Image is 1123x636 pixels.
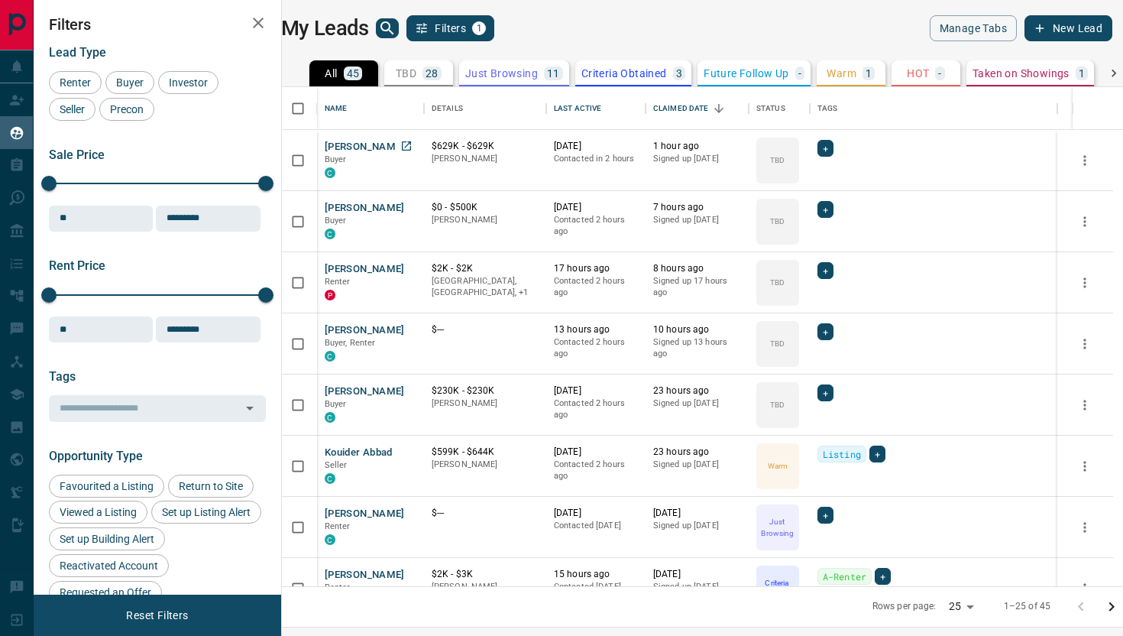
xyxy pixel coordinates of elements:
p: $230K - $230K [432,385,539,397]
p: 1 [866,68,872,79]
span: + [823,263,828,278]
div: + [817,323,833,340]
p: Signed up [DATE] [653,397,741,410]
div: condos.ca [325,167,335,178]
p: Criteria Obtained [581,68,667,79]
span: + [823,324,828,339]
p: TBD [770,277,785,288]
span: Renter [325,521,351,531]
p: Contacted 2 hours ago [554,336,638,360]
span: Listing [823,446,861,462]
button: Open [239,397,261,419]
p: [DATE] [653,507,741,520]
p: 1–25 of 45 [1004,600,1050,613]
button: [PERSON_NAME] [325,507,405,521]
span: 1 [474,23,484,34]
div: 25 [943,595,979,618]
span: Renter [325,277,351,287]
p: 17 hours ago [554,262,638,275]
div: + [817,385,833,401]
div: Return to Site [168,475,254,498]
span: Renter [325,582,351,592]
p: - [798,68,801,79]
span: Renter [54,76,96,89]
p: [DATE] [554,140,638,153]
button: Filters1 [406,15,494,41]
div: condos.ca [325,229,335,239]
p: Contacted 2 hours ago [554,275,638,299]
h1: My Leads [281,16,369,41]
span: + [823,141,828,156]
p: Signed up [DATE] [653,459,741,471]
div: Tags [817,87,838,130]
span: Seller [325,460,348,470]
span: Precon [105,103,149,115]
button: more [1073,149,1096,172]
p: Contacted [DATE] [554,520,638,532]
p: Signed up [DATE] [653,520,741,532]
div: + [817,201,833,218]
p: $629K - $629K [432,140,539,153]
p: $599K - $644K [432,446,539,459]
span: Opportunity Type [49,449,143,463]
button: more [1073,455,1096,478]
span: Buyer [325,399,347,409]
p: Signed up [DATE] [653,153,741,165]
p: Warm [768,460,788,472]
div: Set up Building Alert [49,527,165,550]
div: Precon [99,98,154,121]
a: Open in New Tab [396,136,416,156]
button: search button [376,18,399,38]
button: more [1073,271,1096,294]
p: 11 [547,68,560,79]
p: 23 hours ago [653,385,741,397]
p: $2K - $3K [432,568,539,581]
p: [PERSON_NAME] [432,214,539,226]
p: 10 hours ago [653,323,741,336]
div: Renter [49,71,102,94]
div: + [817,262,833,279]
p: 1 hour ago [653,140,741,153]
button: more [1073,394,1096,417]
span: Lead Type [49,45,106,60]
p: 23 hours ago [653,446,741,459]
button: Manage Tabs [930,15,1017,41]
p: Warm [827,68,856,79]
span: A-Renter [823,569,866,584]
button: more [1073,333,1096,355]
span: Favourited a Listing [54,480,159,492]
p: Just Browsing [758,516,798,539]
div: Details [432,87,463,130]
button: more [1073,516,1096,539]
span: Return to Site [173,480,248,492]
p: - [938,68,941,79]
span: Buyer [325,216,347,226]
div: Claimed Date [646,87,749,130]
p: [PERSON_NAME] [432,153,539,165]
div: condos.ca [325,412,335,423]
p: Criteria Obtained [758,577,798,600]
div: Buyer [105,71,154,94]
p: [DATE] [554,446,638,459]
span: Requested an Offer [54,586,157,599]
button: more [1073,210,1096,233]
p: Just Browsing [465,68,538,79]
p: [PERSON_NAME] [432,397,539,410]
p: All [325,68,337,79]
p: [DATE] [554,385,638,397]
p: 13 hours ago [554,323,638,336]
div: Requested an Offer [49,581,162,604]
span: Sale Price [49,148,105,162]
span: + [823,508,828,523]
span: Viewed a Listing [54,506,142,518]
p: HOT [907,68,929,79]
p: 1 [1079,68,1085,79]
p: Signed up 13 hours ago [653,336,741,360]
div: Tags [810,87,1057,130]
p: [PERSON_NAME] [432,459,539,471]
div: + [869,446,885,462]
button: Reset Filters [116,602,198,628]
p: Contacted 2 hours ago [554,214,638,238]
span: + [823,202,828,217]
p: 45 [347,68,360,79]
